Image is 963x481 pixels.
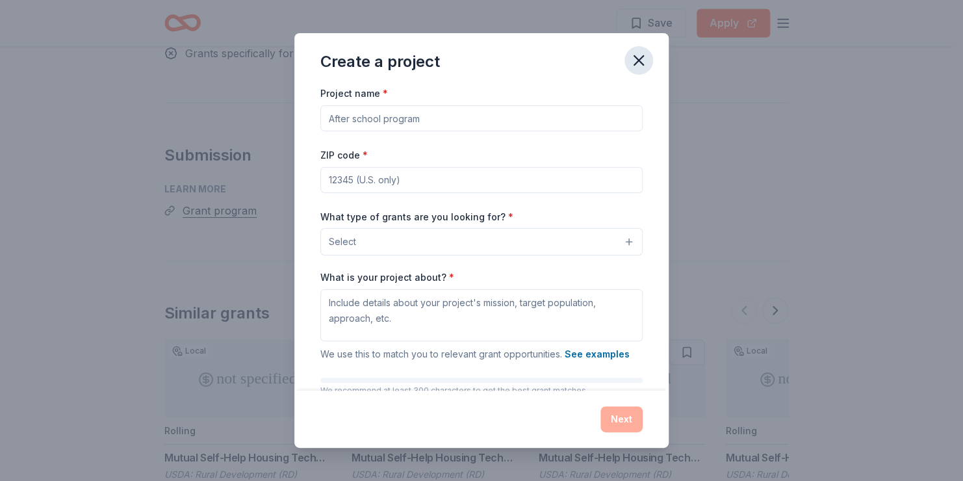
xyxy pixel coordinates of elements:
span: We use this to match you to relevant grant opportunities. [320,348,630,359]
label: ZIP code [320,149,368,162]
span: Select [329,234,356,250]
input: After school program [320,105,643,131]
button: See examples [565,346,630,362]
label: What is your project about? [320,271,454,284]
button: Select [320,228,643,255]
label: Project name [320,87,388,100]
input: 12345 (U.S. only) [320,167,643,193]
div: Create a project [320,51,440,72]
label: What type of grants are you looking for? [320,211,513,224]
p: We recommend at least 300 characters to get the best grant matches. [320,385,643,396]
